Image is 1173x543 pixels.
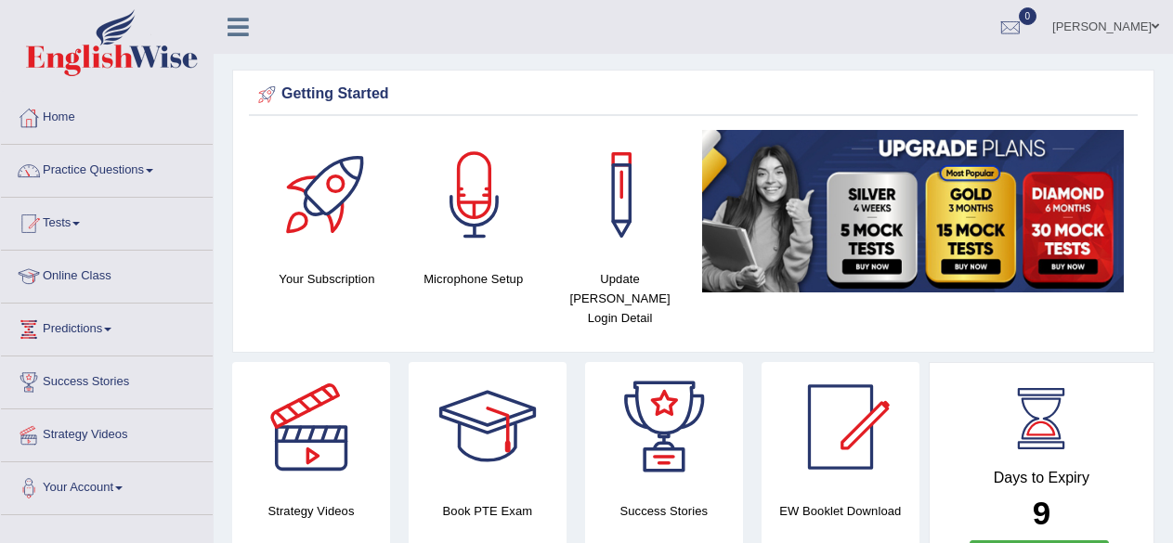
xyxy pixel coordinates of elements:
h4: Book PTE Exam [409,501,567,521]
img: small5.jpg [702,130,1124,292]
a: Online Class [1,251,213,297]
a: Home [1,92,213,138]
a: Predictions [1,304,213,350]
h4: Your Subscription [263,269,391,289]
h4: EW Booklet Download [762,501,919,521]
h4: Microphone Setup [410,269,538,289]
a: Strategy Videos [1,409,213,456]
h4: Days to Expiry [950,470,1133,486]
span: 0 [1019,7,1037,25]
h4: Strategy Videos [232,501,390,521]
a: Tests [1,198,213,244]
a: Practice Questions [1,145,213,191]
a: Success Stories [1,356,213,403]
div: Getting Started [254,81,1133,109]
h4: Success Stories [585,501,743,521]
b: 9 [1033,495,1050,531]
a: Your Account [1,462,213,509]
h4: Update [PERSON_NAME] Login Detail [556,269,684,328]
